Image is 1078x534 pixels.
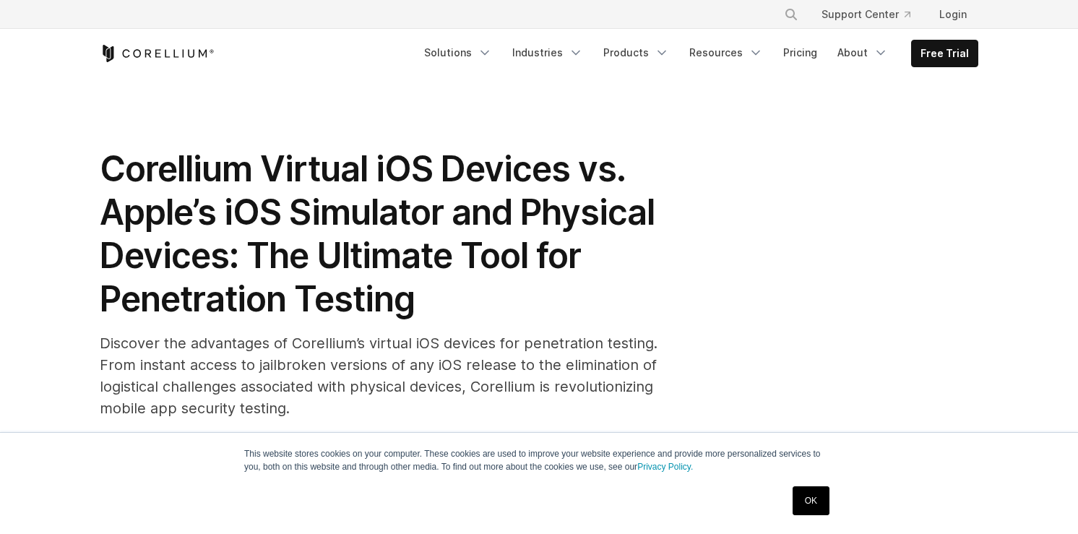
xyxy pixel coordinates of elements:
a: Privacy Policy. [637,462,693,472]
div: Navigation Menu [767,1,978,27]
a: About [829,40,897,66]
span: Corellium Virtual iOS Devices vs. Apple’s iOS Simulator and Physical Devices: The Ultimate Tool f... [100,147,655,320]
a: Pricing [775,40,826,66]
a: Resources [681,40,772,66]
span: Discover the advantages of Corellium’s virtual iOS devices for penetration testing. From instant ... [100,335,657,417]
a: Solutions [415,40,501,66]
a: Login [928,1,978,27]
a: Industries [504,40,592,66]
p: This website stores cookies on your computer. These cookies are used to improve your website expe... [244,447,834,473]
a: Corellium Home [100,45,215,62]
button: Search [778,1,804,27]
div: Navigation Menu [415,40,978,67]
a: Support Center [810,1,922,27]
a: OK [793,486,829,515]
a: Products [595,40,678,66]
a: Free Trial [912,40,978,66]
